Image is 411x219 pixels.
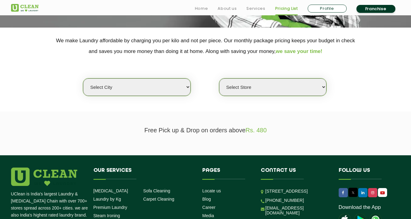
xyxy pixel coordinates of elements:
[93,197,121,202] a: Laundry by Kg
[93,213,120,218] a: Steam Ironing
[195,5,208,12] a: Home
[202,197,211,202] a: Blog
[93,168,193,179] h4: Our Services
[93,205,127,210] a: Premium Laundry
[261,168,329,179] h4: Contact us
[276,48,322,54] span: we save your time!
[11,168,77,186] img: logo.png
[11,191,89,219] p: UClean is India's largest Laundry & [MEDICAL_DATA] Chain with over 700+ stores spread across 200+...
[202,205,215,210] a: Career
[265,198,304,203] a: [PHONE_NUMBER]
[218,5,237,12] a: About us
[202,168,252,179] h4: Pages
[245,127,267,134] span: Rs. 480
[379,190,386,196] img: UClean Laundry and Dry Cleaning
[143,197,174,202] a: Carpet Cleaning
[265,188,329,195] p: [STREET_ADDRESS]
[202,188,221,193] a: Locate us
[339,168,393,179] h4: Follow us
[143,188,170,193] a: Sofa Cleaning
[11,127,400,134] p: Free Pick up & Drop on orders above
[202,213,214,218] a: Media
[11,4,39,12] img: UClean Laundry and Dry Cleaning
[308,5,347,13] a: Profile
[356,5,395,13] a: Franchise
[93,188,128,193] a: [MEDICAL_DATA]
[339,204,381,210] a: Download the App
[246,5,265,12] a: Services
[275,5,298,12] a: Pricing List
[265,206,329,215] a: [EMAIL_ADDRESS][DOMAIN_NAME]
[11,35,400,57] p: We make Laundry affordable by charging you per kilo and not per piece. Our monthly package pricin...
